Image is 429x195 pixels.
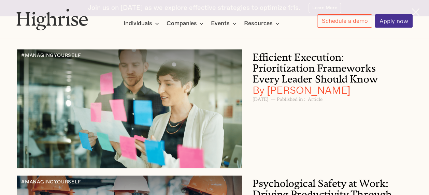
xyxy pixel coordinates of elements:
img: Highrise logo [16,9,88,30]
div: Events [211,19,230,28]
a: Schedule a demo [317,14,372,27]
h6: Article [308,95,323,101]
a: Apply now [375,14,413,28]
div: Events [211,19,239,28]
div: #MANAGINGYOURSELF [21,180,81,185]
div: Resources [244,19,273,28]
div: Individuals [124,19,161,28]
h6: [DATE] [253,95,268,101]
div: Companies [166,19,197,28]
div: Individuals [124,19,152,28]
h3: Efficient Execution: Prioritization Frameworks Every Leader Should Know [253,49,396,95]
div: Resources [244,19,282,28]
div: Companies [166,19,205,28]
div: #MANAGINGYOURSELF [21,53,81,58]
a: Visual representation of prioritization frameworks for effective decision-making and task managem... [17,49,412,168]
span: By [PERSON_NAME] [253,82,350,97]
h6: — Published in : [271,95,305,101]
